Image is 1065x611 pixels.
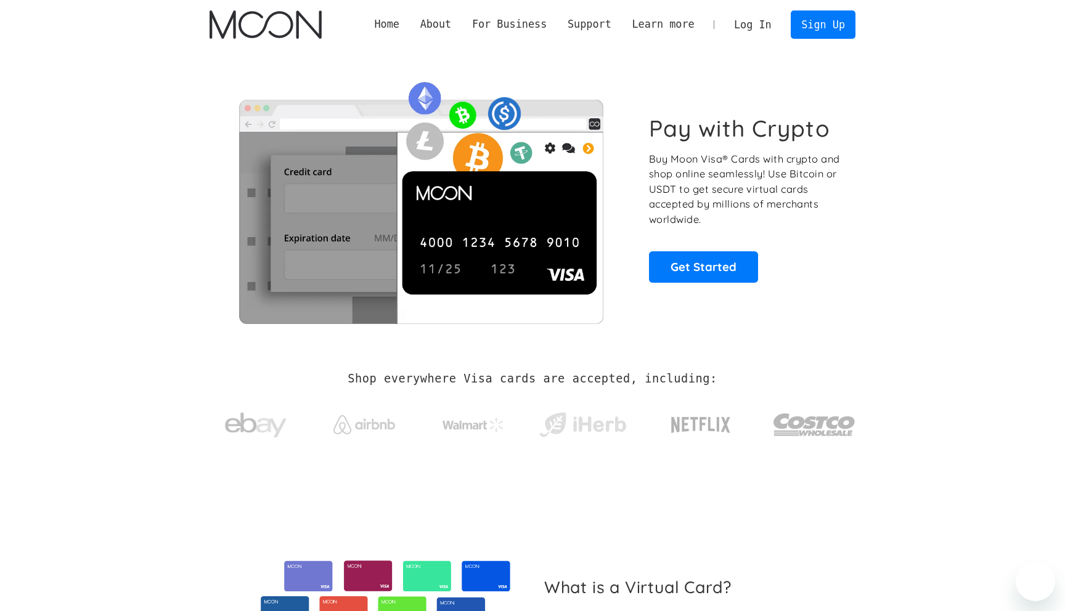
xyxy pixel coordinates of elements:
a: Get Started [649,251,758,282]
img: Moon Cards let you spend your crypto anywhere Visa is accepted. [210,73,632,323]
a: Log In [724,11,781,38]
a: iHerb [537,397,629,447]
a: Walmart [428,405,520,439]
div: About [410,17,462,32]
div: Learn more [622,17,705,32]
h2: What is a Virtual Card? [544,577,846,597]
a: Airbnb [319,403,410,440]
a: home [210,10,321,39]
a: ebay [210,394,301,451]
a: Sign Up [791,10,855,38]
img: ebay [225,406,287,445]
div: About [420,17,452,32]
div: Support [568,17,611,32]
h1: Pay with Crypto [649,115,830,142]
img: Costco [773,402,855,448]
h2: Shop everywhere Visa cards are accepted, including: [348,372,717,386]
div: For Business [462,17,557,32]
div: Support [557,17,621,32]
div: Learn more [632,17,694,32]
img: Airbnb [333,415,395,434]
a: Home [364,17,410,32]
img: Netflix [670,410,732,440]
img: Walmart [443,418,504,432]
a: Costco [773,389,855,454]
img: Moon Logo [210,10,321,39]
img: iHerb [537,409,629,441]
iframe: Button to launch messaging window [1016,562,1055,601]
p: Buy Moon Visa® Cards with crypto and shop online seamlessly! Use Bitcoin or USDT to get secure vi... [649,152,842,227]
a: Netflix [646,397,756,447]
div: For Business [472,17,547,32]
